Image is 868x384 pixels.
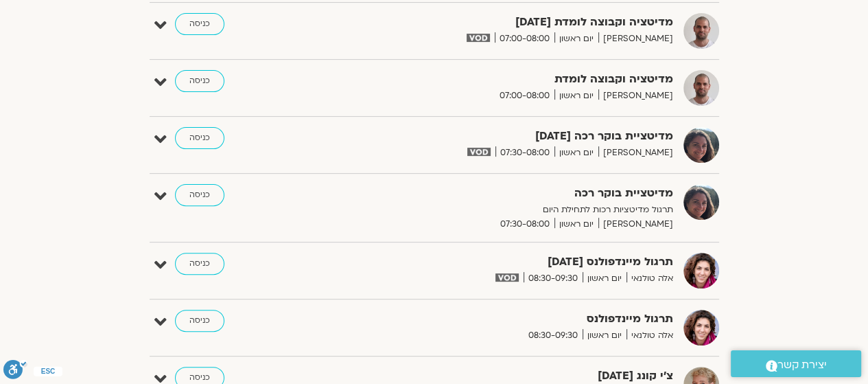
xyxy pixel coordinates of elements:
[495,89,554,103] span: 07:00-08:00
[467,34,489,42] img: vodicon
[598,32,673,46] span: [PERSON_NAME]
[337,184,673,203] strong: מדיטציית בוקר רכה
[337,127,673,146] strong: מדיטציית בוקר רכה [DATE]
[495,32,554,46] span: 07:00-08:00
[554,32,598,46] span: יום ראשון
[583,271,626,286] span: יום ראשון
[337,70,673,89] strong: מדיטציה וקבוצה לומדת
[524,271,583,286] span: 08:30-09:30
[598,217,673,231] span: [PERSON_NAME]
[626,328,673,343] span: אלה טולנאי
[524,328,583,343] span: 08:30-09:30
[495,273,518,282] img: vodicon
[598,89,673,103] span: [PERSON_NAME]
[626,271,673,286] span: אלה טולנאי
[554,146,598,160] span: יום ראשון
[777,356,827,374] span: יצירת קשר
[175,127,224,149] a: כניסה
[175,184,224,206] a: כניסה
[495,146,554,160] span: 07:30-08:00
[337,13,673,32] strong: מדיטציה וקבוצה לומדת [DATE]
[337,203,673,217] p: תרגול מדיטציות רכות לתחילת היום
[337,310,673,328] strong: תרגול מיינדפולנס
[175,253,224,275] a: כניסה
[731,350,861,377] a: יצירת קשר
[175,70,224,92] a: כניסה
[495,217,554,231] span: 07:30-08:00
[554,217,598,231] span: יום ראשון
[337,253,673,271] strong: תרגול מיינדפולנס [DATE]
[467,148,490,156] img: vodicon
[554,89,598,103] span: יום ראשון
[598,146,673,160] span: [PERSON_NAME]
[175,13,224,35] a: כניסה
[175,310,224,332] a: כניסה
[583,328,626,343] span: יום ראשון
